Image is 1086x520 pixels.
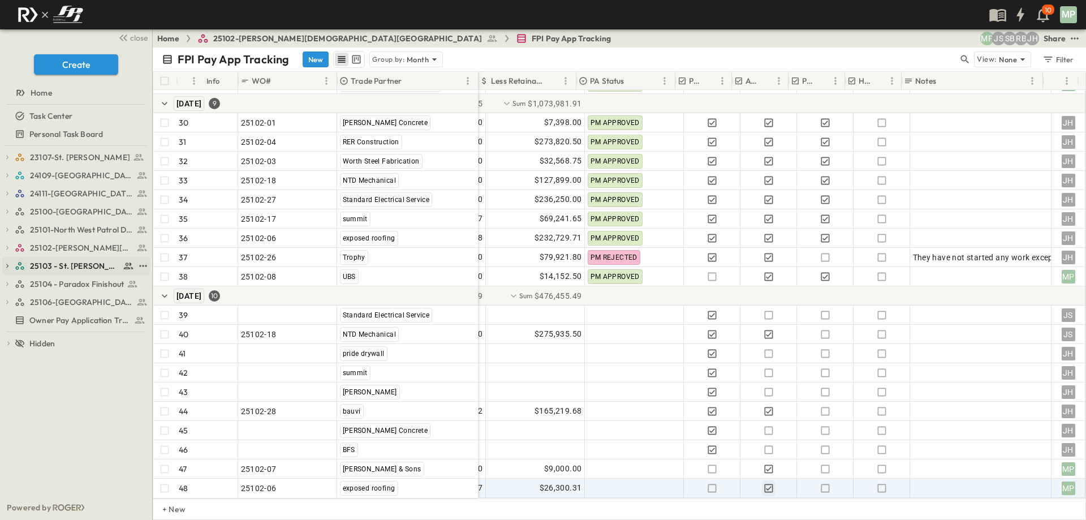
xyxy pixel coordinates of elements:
[535,405,581,418] span: $165,219.68
[179,194,188,205] p: 34
[343,330,397,338] span: NTD Mechanical
[179,233,188,244] p: 36
[591,215,640,223] span: PM APPROVED
[1062,308,1075,322] div: JS
[179,252,187,263] p: 37
[992,32,1005,45] div: Jesse Sullivan (jsullivan@fpibuilders.com)
[706,75,719,87] button: Sort
[15,167,148,183] a: 24109-St. Teresa of Calcutta Parish Hall
[2,108,148,124] a: Task Center
[1045,6,1051,15] p: 10
[320,74,333,88] button: Menu
[591,273,640,281] span: PM APPROVED
[206,65,220,97] div: Info
[2,203,150,221] div: 25100-Vanguard Prep Schooltest
[859,75,874,87] p: HOLD CHECK
[343,119,428,127] span: [PERSON_NAME] Concrete
[1062,174,1075,187] div: JH
[535,193,581,206] span: $236,250.00
[30,260,120,272] span: 25103 - St. [PERSON_NAME] Phase 2
[213,33,482,44] span: 25102-[PERSON_NAME][DEMOGRAPHIC_DATA][GEOGRAPHIC_DATA]
[176,99,201,108] span: [DATE]
[343,446,355,454] span: BFS
[2,239,150,257] div: 25102-Christ The Redeemer Anglican Churchtest
[180,75,193,87] button: Sort
[241,271,277,282] span: 25102-08
[491,75,544,87] p: Less Retainage Amount
[1062,366,1075,380] div: JH
[343,234,395,242] span: exposed roofing
[179,386,188,398] p: 43
[15,186,148,201] a: 24111-[GEOGRAPHIC_DATA]
[1062,231,1075,245] div: JH
[591,234,640,242] span: PM APPROVED
[2,125,150,143] div: Personal Task Boardtest
[689,75,704,87] p: PE Expecting
[241,463,277,475] span: 25102-07
[591,177,640,184] span: PM APPROVED
[14,3,87,27] img: c8d7d1ed905e502e8f77bf7063faec64e13b34fdb1f2bdd94b0e311fc34f8000.png
[303,51,329,67] button: New
[179,310,188,321] p: 39
[15,222,148,238] a: 25101-North West Patrol Division
[343,177,397,184] span: NTD Mechanical
[2,221,150,239] div: 25101-North West Patrol Divisiontest
[30,170,133,181] span: 24109-St. Teresa of Calcutta Parish Hall
[2,275,150,293] div: 25104 - Paradox Finishouttest
[2,126,148,142] a: Personal Task Board
[252,75,271,87] p: WO#
[2,257,150,275] div: 25103 - St. [PERSON_NAME] Phase 2test
[1062,270,1075,283] div: MP
[179,329,188,340] p: 40
[2,311,150,329] div: Owner Pay Application Trackingtest
[404,75,416,87] button: Sort
[535,135,581,148] span: $273,820.50
[1048,75,1060,87] button: Sort
[535,290,581,302] span: $476,455.49
[351,75,402,87] p: Trade Partner
[176,291,201,300] span: [DATE]
[179,367,188,379] p: 42
[559,74,572,88] button: Menu
[535,231,581,244] span: $232,729.71
[343,465,421,473] span: [PERSON_NAME] & Sons
[241,483,277,494] span: 25102-06
[658,74,671,88] button: Menu
[820,75,832,87] button: Sort
[591,196,640,204] span: PM APPROVED
[274,75,286,87] button: Sort
[1038,51,1077,67] button: Filter
[1062,424,1075,437] div: JH
[179,136,186,148] p: 31
[179,406,188,417] p: 44
[461,74,475,88] button: Menu
[343,253,365,261] span: Trophy
[204,72,238,90] div: Info
[179,271,188,282] p: 38
[157,33,618,44] nav: breadcrumbs
[179,348,186,359] p: 41
[2,293,150,311] div: 25106-St. Andrews Parking Lottest
[512,98,526,108] p: Sum
[2,166,150,184] div: 24109-St. Teresa of Calcutta Parish Halltest
[915,75,936,87] p: Notes
[30,188,133,199] span: 24111-[GEOGRAPHIC_DATA]
[1043,72,1077,90] div: Owner
[241,406,277,417] span: 25102-28
[343,407,361,415] span: bauvi
[1014,32,1028,45] div: Regina Barnett (rbarnett@fpibuilders.com)
[591,253,637,261] span: PM REJECTED
[1062,462,1075,476] div: MP
[1062,135,1075,149] div: JH
[130,32,148,44] span: close
[343,388,397,396] span: [PERSON_NAME]
[519,291,533,300] p: Sum
[1059,5,1078,24] button: MP
[1042,53,1074,66] div: Filter
[179,483,188,494] p: 48
[2,85,148,101] a: Home
[343,427,428,435] span: [PERSON_NAME] Concrete
[1062,347,1075,360] div: JH
[540,270,582,283] span: $14,152.50
[1062,443,1075,457] div: JH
